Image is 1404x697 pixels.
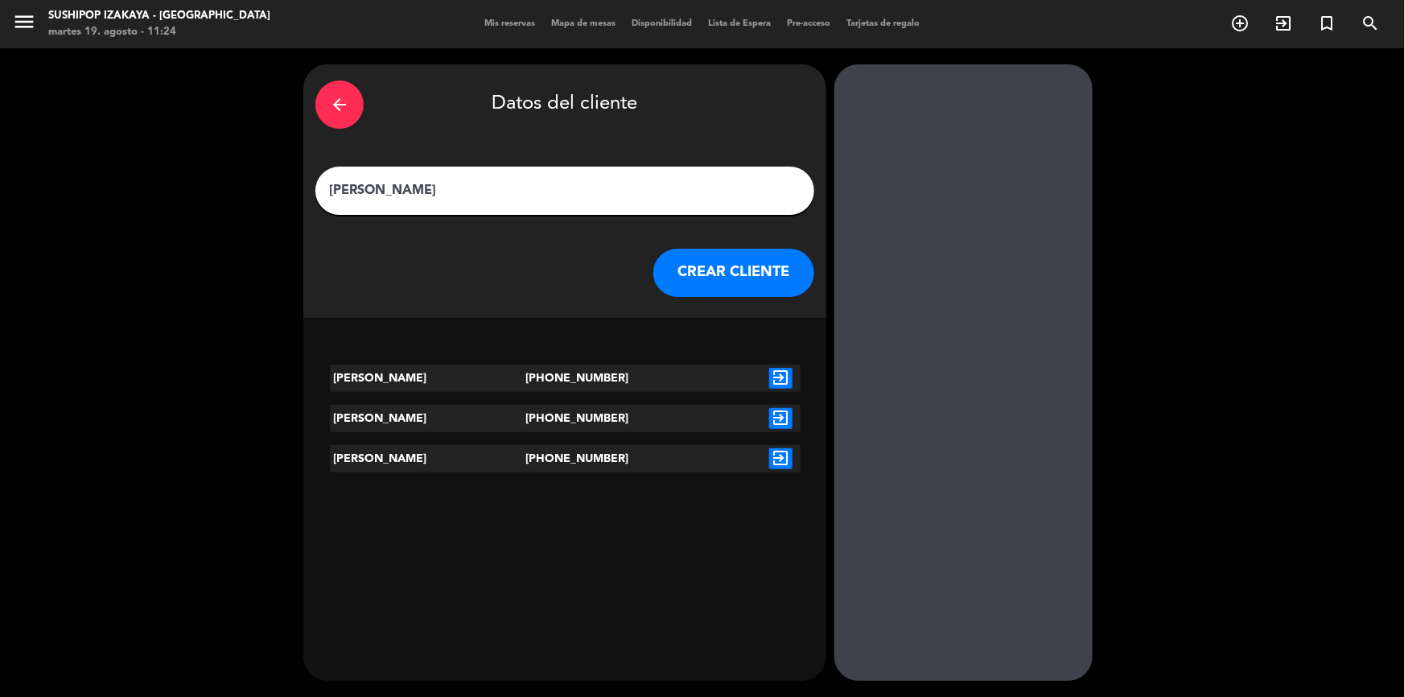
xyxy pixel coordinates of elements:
[330,365,526,392] div: [PERSON_NAME]
[624,19,700,28] span: Disponibilidad
[525,405,604,432] div: [PHONE_NUMBER]
[1361,14,1380,33] i: search
[330,95,349,114] i: arrow_back
[48,24,270,40] div: martes 19. agosto - 11:24
[1230,14,1250,33] i: add_circle_outline
[700,19,779,28] span: Lista de Espera
[769,408,793,429] i: exit_to_app
[330,445,526,472] div: [PERSON_NAME]
[12,10,36,34] i: menu
[315,76,814,133] div: Datos del cliente
[838,19,928,28] span: Tarjetas de regalo
[543,19,624,28] span: Mapa de mesas
[525,445,604,472] div: [PHONE_NUMBER]
[525,365,604,392] div: [PHONE_NUMBER]
[769,448,793,469] i: exit_to_app
[653,249,814,297] button: CREAR CLIENTE
[769,368,793,389] i: exit_to_app
[476,19,543,28] span: Mis reservas
[327,179,802,202] input: Escriba nombre, correo electrónico o número de teléfono...
[779,19,838,28] span: Pre-acceso
[12,10,36,39] button: menu
[330,405,526,432] div: [PERSON_NAME]
[1274,14,1293,33] i: exit_to_app
[48,8,270,24] div: Sushipop Izakaya - [GEOGRAPHIC_DATA]
[1317,14,1336,33] i: turned_in_not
